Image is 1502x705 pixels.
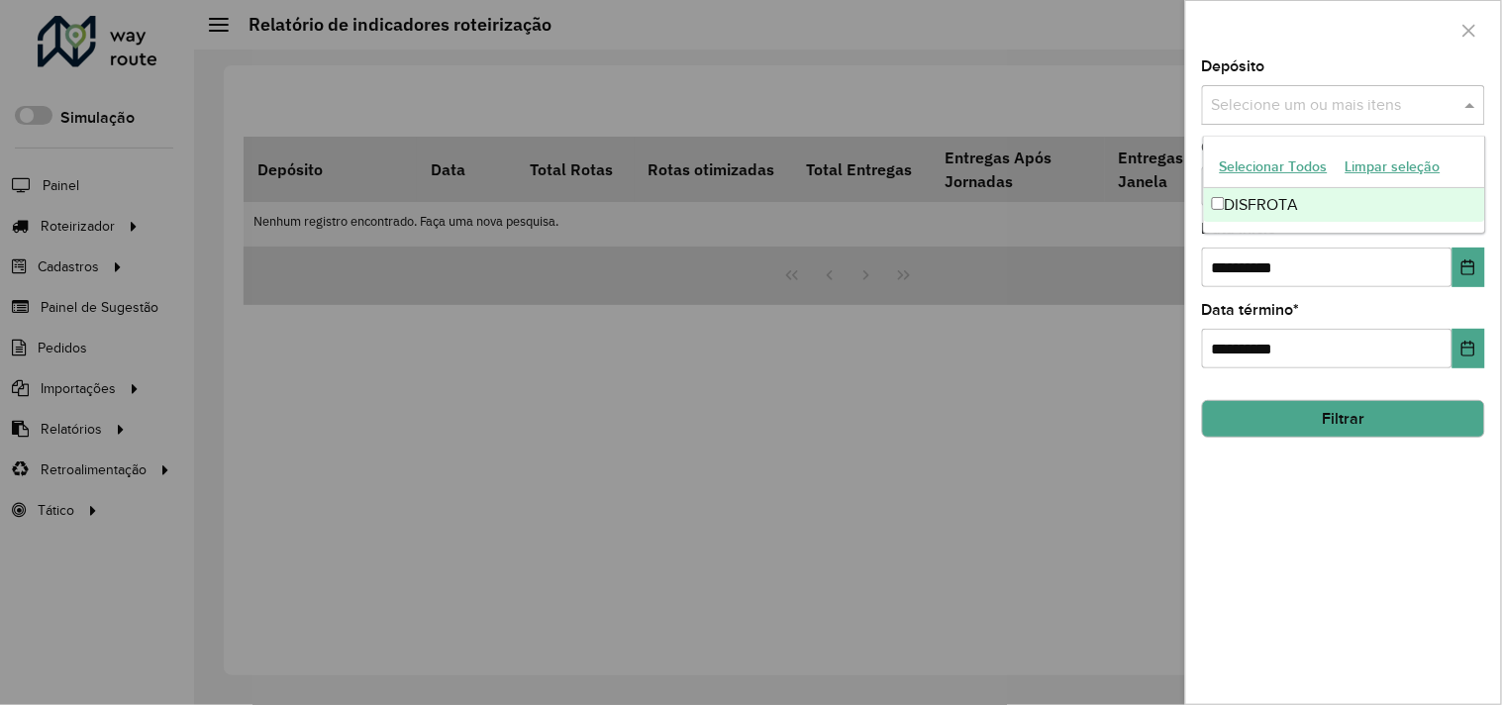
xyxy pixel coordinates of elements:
button: Limpar seleção [1337,151,1450,182]
button: Filtrar [1202,400,1485,438]
ng-dropdown-panel: Options list [1203,136,1486,234]
label: Grupo de Depósito [1202,136,1335,159]
button: Choose Date [1452,329,1485,368]
div: DISFROTA [1204,188,1485,222]
button: Choose Date [1452,248,1485,287]
label: Data término [1202,298,1300,322]
label: Depósito [1202,54,1265,78]
button: Selecionar Todos [1211,151,1337,182]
